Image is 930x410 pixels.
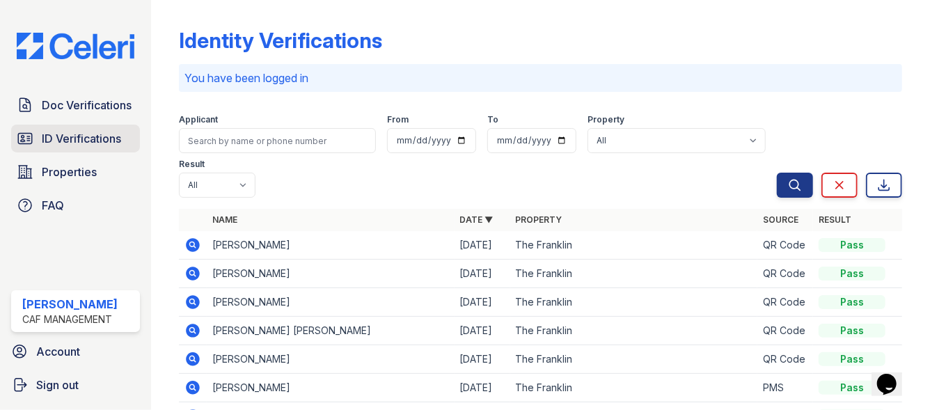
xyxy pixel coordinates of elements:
[757,374,813,402] td: PMS
[757,288,813,317] td: QR Code
[757,345,813,374] td: QR Code
[179,159,205,170] label: Result
[207,345,455,374] td: [PERSON_NAME]
[455,345,510,374] td: [DATE]
[763,214,798,225] a: Source
[22,313,118,326] div: CAF Management
[819,352,885,366] div: Pass
[819,267,885,281] div: Pass
[460,214,494,225] a: Date ▼
[207,374,455,402] td: [PERSON_NAME]
[819,238,885,252] div: Pass
[11,125,140,152] a: ID Verifications
[819,295,885,309] div: Pass
[207,288,455,317] td: [PERSON_NAME]
[207,317,455,345] td: [PERSON_NAME] [PERSON_NAME]
[757,317,813,345] td: QR Code
[455,288,510,317] td: [DATE]
[42,130,121,147] span: ID Verifications
[588,114,624,125] label: Property
[510,260,758,288] td: The Franklin
[179,28,382,53] div: Identity Verifications
[819,214,851,225] a: Result
[757,231,813,260] td: QR Code
[36,377,79,393] span: Sign out
[819,324,885,338] div: Pass
[510,231,758,260] td: The Franklin
[36,343,80,360] span: Account
[487,114,498,125] label: To
[6,371,145,399] a: Sign out
[42,197,64,214] span: FAQ
[6,338,145,365] a: Account
[455,260,510,288] td: [DATE]
[11,91,140,119] a: Doc Verifications
[11,191,140,219] a: FAQ
[757,260,813,288] td: QR Code
[455,231,510,260] td: [DATE]
[387,114,409,125] label: From
[6,33,145,59] img: CE_Logo_Blue-a8612792a0a2168367f1c8372b55b34899dd931a85d93a1a3d3e32e68fde9ad4.png
[184,70,897,86] p: You have been logged in
[872,354,916,396] iframe: chat widget
[42,97,132,113] span: Doc Verifications
[516,214,562,225] a: Property
[455,374,510,402] td: [DATE]
[179,128,376,153] input: Search by name or phone number
[510,374,758,402] td: The Franklin
[11,158,140,186] a: Properties
[455,317,510,345] td: [DATE]
[510,288,758,317] td: The Franklin
[510,317,758,345] td: The Franklin
[22,296,118,313] div: [PERSON_NAME]
[212,214,237,225] a: Name
[179,114,218,125] label: Applicant
[207,260,455,288] td: [PERSON_NAME]
[207,231,455,260] td: [PERSON_NAME]
[510,345,758,374] td: The Franklin
[42,164,97,180] span: Properties
[819,381,885,395] div: Pass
